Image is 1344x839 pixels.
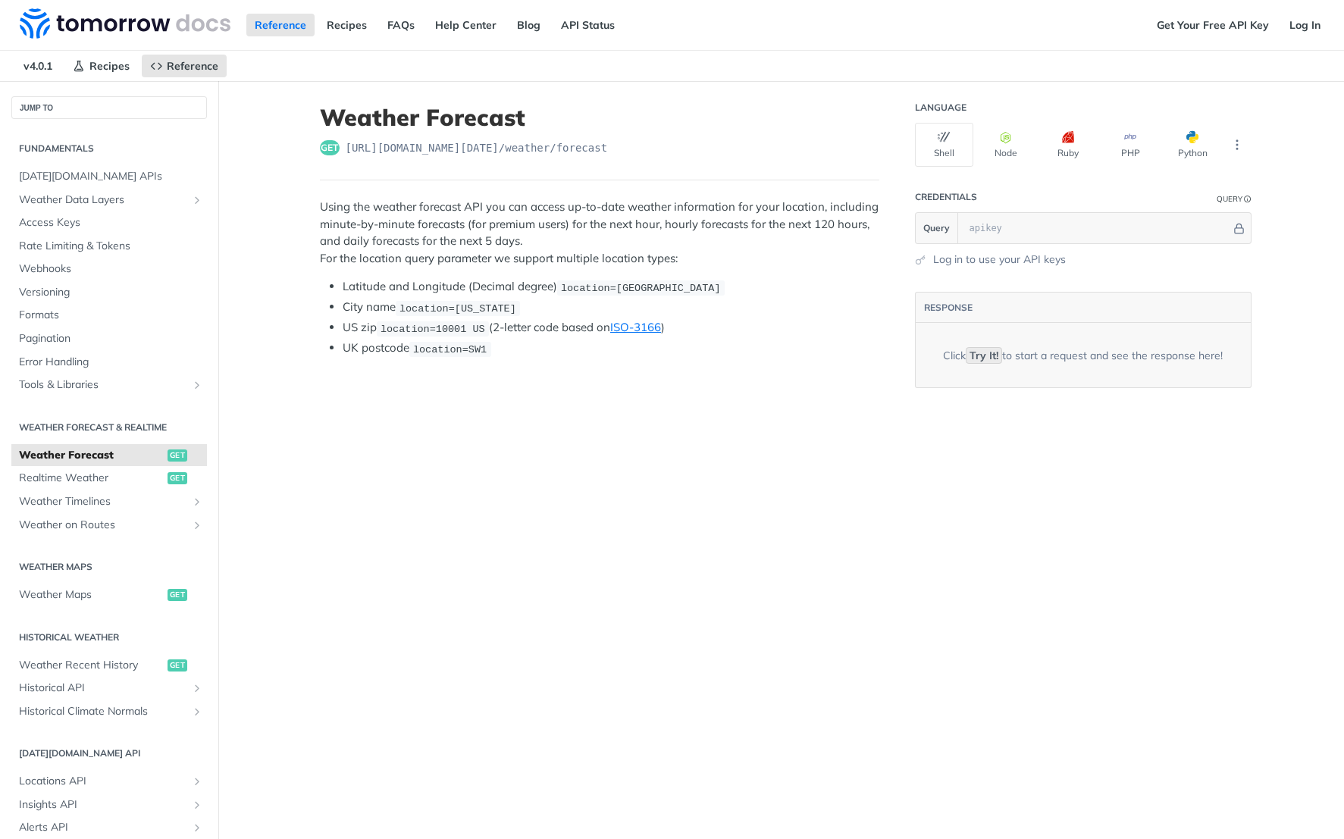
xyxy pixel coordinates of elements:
span: Realtime Weather [19,471,164,486]
span: Pagination [19,331,203,346]
span: Insights API [19,797,187,812]
a: Weather on RoutesShow subpages for Weather on Routes [11,514,207,537]
button: Node [977,123,1035,167]
span: Locations API [19,774,187,789]
a: Weather Data LayersShow subpages for Weather Data Layers [11,189,207,211]
code: location=10001 US [377,321,490,337]
span: Alerts API [19,820,187,835]
a: Reference [142,55,227,77]
button: Ruby [1039,123,1098,167]
span: Weather Maps [19,587,164,603]
li: City name [343,299,879,316]
h2: Weather Maps [11,560,207,574]
span: get [168,659,187,672]
li: US zip (2-letter code based on ) [343,319,879,337]
a: Weather TimelinesShow subpages for Weather Timelines [11,490,207,513]
span: v4.0.1 [15,55,61,77]
a: Recipes [64,55,138,77]
span: Recipes [89,59,130,73]
div: QueryInformation [1217,193,1252,205]
a: Access Keys [11,211,207,234]
div: Language [915,102,966,114]
a: Historical APIShow subpages for Historical API [11,677,207,700]
a: Tools & LibrariesShow subpages for Tools & Libraries [11,374,207,396]
button: Shell [915,123,973,167]
span: Webhooks [19,261,203,277]
button: Show subpages for Weather on Routes [191,519,203,531]
span: Reference [167,59,218,73]
span: Query [923,221,950,235]
a: Help Center [427,14,505,36]
span: get [168,589,187,601]
span: Weather on Routes [19,518,187,533]
code: location=SW1 [409,342,491,357]
code: location=[GEOGRAPHIC_DATA] [557,280,725,296]
img: Tomorrow.io Weather API Docs [20,8,230,39]
span: Historical API [19,681,187,696]
button: Hide [1231,221,1247,236]
button: Show subpages for Locations API [191,775,203,787]
span: Formats [19,308,203,323]
div: Query [1217,193,1242,205]
h2: Weather Forecast & realtime [11,421,207,434]
button: RESPONSE [923,300,973,315]
a: Recipes [318,14,375,36]
button: Show subpages for Weather Data Layers [191,194,203,206]
a: API Status [553,14,623,36]
button: JUMP TO [11,96,207,119]
a: FAQs [379,14,423,36]
code: Try It! [966,347,1002,364]
a: Formats [11,304,207,327]
span: Error Handling [19,355,203,370]
button: Show subpages for Historical API [191,682,203,694]
a: Weather Forecastget [11,444,207,467]
span: Access Keys [19,215,203,230]
span: Weather Recent History [19,658,164,673]
button: Show subpages for Historical Climate Normals [191,706,203,718]
span: Weather Data Layers [19,193,187,208]
a: Locations APIShow subpages for Locations API [11,770,207,793]
a: ISO-3166 [610,320,661,334]
span: [DATE][DOMAIN_NAME] APIs [19,169,203,184]
h2: Historical Weather [11,631,207,644]
button: PHP [1101,123,1160,167]
a: Reference [246,14,315,36]
i: Information [1244,196,1252,203]
a: Weather Mapsget [11,584,207,606]
button: Python [1164,123,1222,167]
input: apikey [962,213,1231,243]
span: Rate Limiting & Tokens [19,239,203,254]
span: Tools & Libraries [19,377,187,393]
span: Weather Timelines [19,494,187,509]
span: get [168,472,187,484]
a: Weather Recent Historyget [11,654,207,677]
a: Log in to use your API keys [933,252,1066,268]
a: Alerts APIShow subpages for Alerts API [11,816,207,839]
span: get [320,140,340,155]
a: [DATE][DOMAIN_NAME] APIs [11,165,207,188]
button: Show subpages for Insights API [191,799,203,811]
a: Log In [1281,14,1329,36]
div: Credentials [915,191,977,203]
span: Weather Forecast [19,448,164,463]
a: Realtime Weatherget [11,467,207,490]
a: Rate Limiting & Tokens [11,235,207,258]
div: Click to start a request and see the response here! [943,348,1223,363]
button: More Languages [1226,133,1248,156]
span: https://api.tomorrow.io/v4/weather/forecast [346,140,608,155]
a: Get Your Free API Key [1148,14,1277,36]
svg: More ellipsis [1230,138,1244,152]
button: Query [916,213,958,243]
a: Error Handling [11,351,207,374]
button: Show subpages for Tools & Libraries [191,379,203,391]
a: Pagination [11,327,207,350]
span: Historical Climate Normals [19,704,187,719]
button: Show subpages for Alerts API [191,822,203,834]
span: Versioning [19,285,203,300]
span: get [168,449,187,462]
li: UK postcode [343,340,879,357]
h1: Weather Forecast [320,104,879,131]
a: Webhooks [11,258,207,280]
a: Versioning [11,281,207,304]
button: Show subpages for Weather Timelines [191,496,203,508]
